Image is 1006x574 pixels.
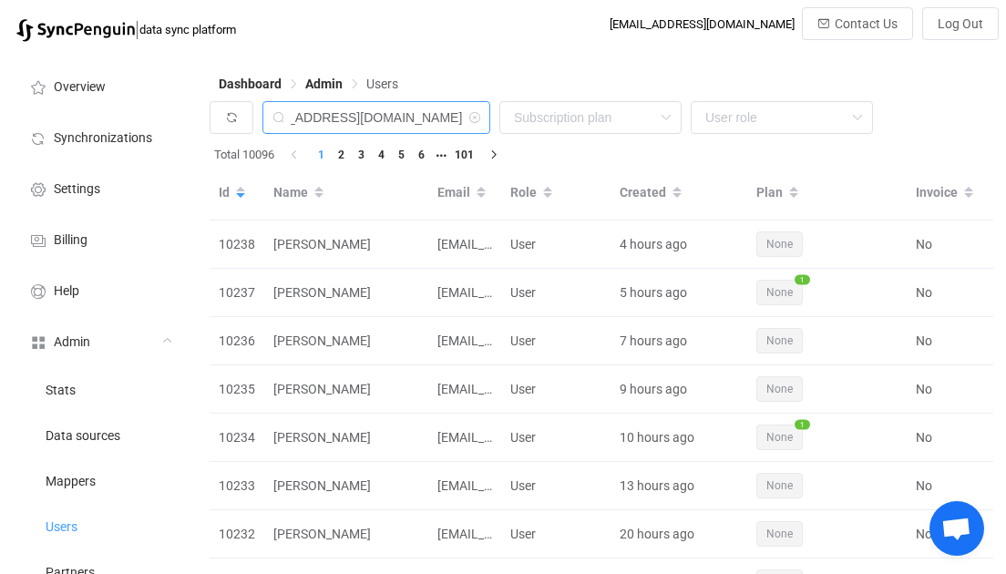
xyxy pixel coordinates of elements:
span: Synchronizations [54,131,152,146]
a: Billing [9,213,191,264]
span: Contact Us [835,16,898,31]
a: Open chat [929,501,984,556]
li: 4 [371,145,391,165]
a: Mappers [9,457,191,503]
div: No [907,234,989,255]
span: Users [366,77,398,91]
li: 101 [451,145,477,165]
a: Data sources [9,412,191,457]
li: 2 [331,145,351,165]
div: Role [501,178,611,209]
div: Plan [747,178,907,209]
div: No [907,524,989,545]
span: None [756,473,803,498]
span: Users [46,520,77,535]
a: Overview [9,60,191,111]
button: Contact Us [802,7,913,40]
span: | [135,16,139,42]
div: 10235 [210,379,264,400]
div: User [501,234,611,255]
div: 10238 [210,234,264,255]
div: [EMAIL_ADDRESS][DOMAIN_NAME] [428,282,501,303]
input: Search [262,101,490,134]
span: None [756,376,803,402]
li: 6 [411,145,431,165]
input: Subscription plan [499,101,682,134]
span: Total 10096 [214,145,274,165]
li: 1 [311,145,331,165]
div: Breadcrumb [219,77,398,90]
div: [PERSON_NAME] [264,379,428,400]
div: User [501,379,611,400]
div: 7 hours ago [611,331,747,352]
div: 4 hours ago [611,234,747,255]
div: Invoice [907,178,989,209]
span: None [756,521,803,547]
span: Mappers [46,475,96,489]
span: None [756,231,803,257]
div: No [907,331,989,352]
span: data sync platform [139,23,236,36]
div: 10232 [210,524,264,545]
div: Email [428,178,501,209]
div: Id [210,178,264,209]
div: User [501,282,611,303]
div: User [501,476,611,497]
div: User [501,331,611,352]
span: Help [54,284,79,299]
a: Users [9,503,191,548]
a: Help [9,264,191,315]
div: User [501,427,611,448]
div: 9 hours ago [611,379,747,400]
span: Stats [46,384,76,398]
div: 10 hours ago [611,427,747,448]
span: Billing [54,233,87,248]
li: 3 [351,145,371,165]
div: [EMAIL_ADDRESS][PERSON_NAME][DOMAIN_NAME] [428,524,501,545]
div: [EMAIL_ADDRESS][DOMAIN_NAME] [428,427,501,448]
div: [PERSON_NAME] [264,524,428,545]
div: 10233 [210,476,264,497]
div: [PERSON_NAME] [264,476,428,497]
div: [PERSON_NAME] [264,234,428,255]
div: User [501,524,611,545]
div: [PERSON_NAME] [264,427,428,448]
span: Overview [54,80,106,95]
span: Log Out [938,16,983,31]
div: No [907,427,989,448]
div: [PERSON_NAME] [264,282,428,303]
div: No [907,282,989,303]
div: Created [611,178,747,209]
div: Name [264,178,428,209]
span: None [756,425,803,450]
div: No [907,476,989,497]
span: Admin [54,335,90,350]
a: Stats [9,366,191,412]
div: [EMAIL_ADDRESS][DOMAIN_NAME] [428,234,501,255]
div: 10237 [210,282,264,303]
div: 20 hours ago [611,524,747,545]
a: Settings [9,162,191,213]
div: [EMAIL_ADDRESS][PERSON_NAME][DOMAIN_NAME] [428,379,501,400]
a: Synchronizations [9,111,191,162]
span: Admin [305,77,343,91]
div: [PERSON_NAME] [264,331,428,352]
span: Dashboard [219,77,282,91]
a: |data sync platform [16,16,236,42]
div: [EMAIL_ADDRESS][DOMAIN_NAME] [428,476,501,497]
div: 10236 [210,331,264,352]
span: None [756,280,803,305]
img: syncpenguin.svg [16,19,135,42]
span: Data sources [46,429,120,444]
li: 5 [391,145,411,165]
span: Settings [54,182,100,197]
div: No [907,379,989,400]
span: None [756,328,803,354]
div: 13 hours ago [611,476,747,497]
button: Log Out [922,7,999,40]
div: 10234 [210,427,264,448]
div: [EMAIL_ADDRESS][DOMAIN_NAME] [428,331,501,352]
input: User role [691,101,873,134]
div: 5 hours ago [611,282,747,303]
span: 1 [795,420,810,430]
